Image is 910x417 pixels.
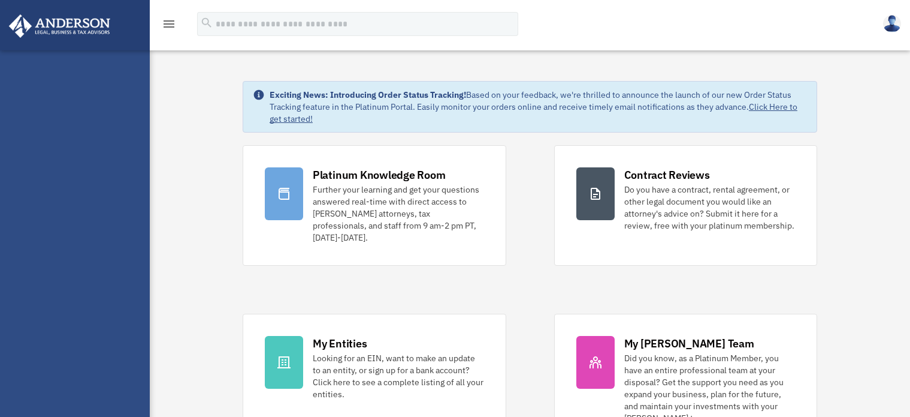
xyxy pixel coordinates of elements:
i: menu [162,17,176,31]
strong: Exciting News: Introducing Order Status Tracking! [270,89,466,100]
a: Click Here to get started! [270,101,797,124]
div: Do you have a contract, rental agreement, or other legal document you would like an attorney's ad... [624,184,796,232]
div: My Entities [313,336,367,351]
img: User Pic [883,15,901,32]
i: search [200,16,213,29]
div: Contract Reviews [624,167,710,182]
div: Platinum Knowledge Room [313,167,446,182]
div: My [PERSON_NAME] Team [624,336,754,351]
div: Based on your feedback, we're thrilled to announce the launch of our new Order Status Tracking fe... [270,89,807,125]
a: Contract Reviews Do you have a contract, rental agreement, or other legal document you would like... [554,145,818,266]
div: Looking for an EIN, want to make an update to an entity, or sign up for a bank account? Click her... [313,352,484,400]
a: menu [162,21,176,31]
a: Platinum Knowledge Room Further your learning and get your questions answered real-time with dire... [243,145,506,266]
div: Further your learning and get your questions answered real-time with direct access to [PERSON_NAM... [313,184,484,244]
img: Anderson Advisors Platinum Portal [5,14,114,38]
